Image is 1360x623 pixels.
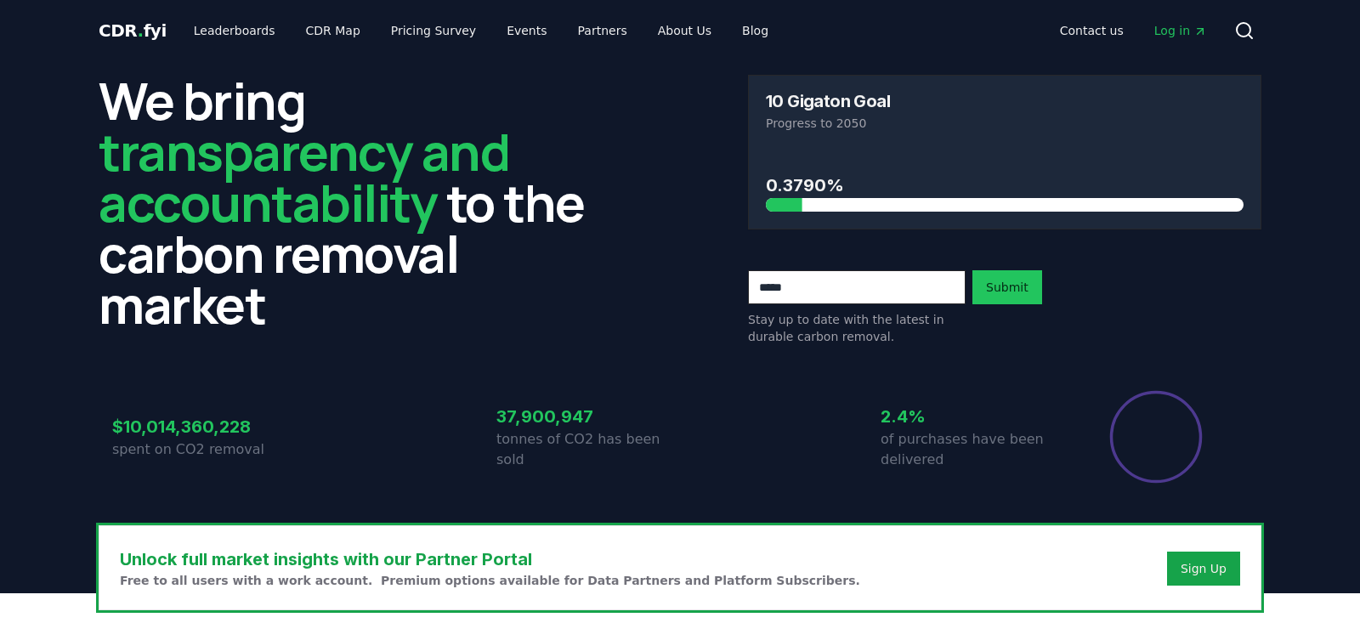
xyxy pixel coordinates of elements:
[180,15,782,46] nav: Main
[1141,15,1221,46] a: Log in
[112,439,296,460] p: spent on CO2 removal
[99,20,167,41] span: CDR fyi
[881,404,1064,429] h3: 2.4%
[120,547,860,572] h3: Unlock full market insights with our Partner Portal
[748,311,966,345] p: Stay up to date with the latest in durable carbon removal.
[1108,389,1204,484] div: Percentage of sales delivered
[180,15,289,46] a: Leaderboards
[112,414,296,439] h3: $10,014,360,228
[1154,22,1207,39] span: Log in
[1181,560,1227,577] a: Sign Up
[881,429,1064,470] p: of purchases have been delivered
[377,15,490,46] a: Pricing Survey
[493,15,560,46] a: Events
[120,572,860,589] p: Free to all users with a work account. Premium options available for Data Partners and Platform S...
[99,116,509,237] span: transparency and accountability
[1167,552,1240,586] button: Sign Up
[728,15,782,46] a: Blog
[972,270,1042,304] button: Submit
[766,115,1244,132] p: Progress to 2050
[766,93,890,110] h3: 10 Gigaton Goal
[99,75,612,330] h2: We bring to the carbon removal market
[292,15,374,46] a: CDR Map
[99,19,167,42] a: CDR.fyi
[564,15,641,46] a: Partners
[496,429,680,470] p: tonnes of CO2 has been sold
[644,15,725,46] a: About Us
[766,173,1244,198] h3: 0.3790%
[1046,15,1221,46] nav: Main
[1046,15,1137,46] a: Contact us
[138,20,144,41] span: .
[496,404,680,429] h3: 37,900,947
